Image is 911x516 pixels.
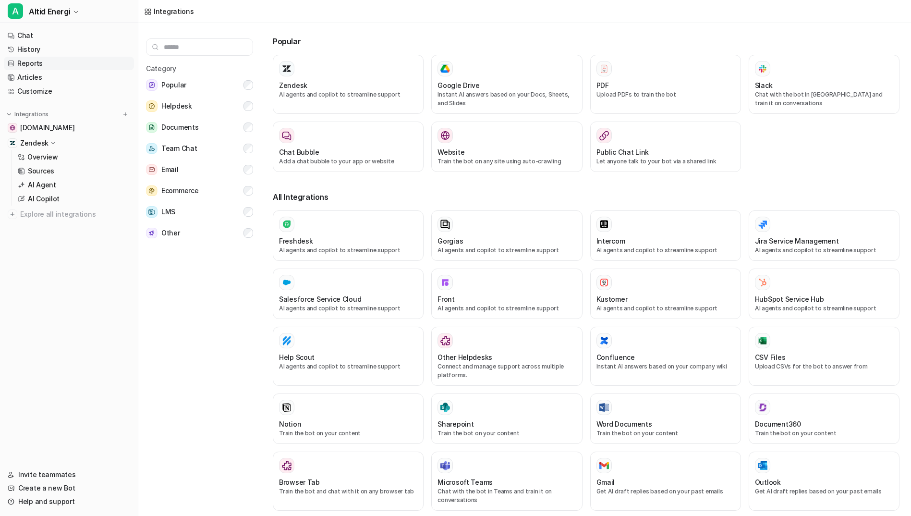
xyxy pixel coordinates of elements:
img: Team Chat [146,143,158,154]
p: Train the bot on your content [279,429,417,438]
img: Documents [146,122,158,133]
button: FreshdeskAI agents and copilot to streamline support [273,210,424,261]
button: Emoji picker [15,315,23,322]
img: altidenergi.dk [10,125,15,131]
button: GorgiasAI agents and copilot to streamline support [431,210,582,261]
button: Document360Document360Train the bot on your content [749,393,899,444]
p: AI agents and copilot to streamline support [437,304,576,313]
h3: CSV Files [755,352,785,362]
img: Gmail [599,462,609,469]
img: Zendesk [10,140,15,146]
button: Send a message… [165,311,180,326]
p: AI agents and copilot to streamline support [279,90,417,99]
img: explore all integrations [8,209,17,219]
a: altidenergi.dk[DOMAIN_NAME] [4,121,134,135]
p: Train the bot on any site using auto-crawling [437,157,576,166]
button: Help ScoutHelp ScoutAI agents and copilot to streamline support [273,327,424,386]
img: Sharepoint [440,403,450,412]
b: Later [DATE] [24,189,72,197]
h3: Zendesk [279,80,307,90]
img: Website [440,131,450,140]
p: AI agents and copilot to streamline support [755,304,893,313]
a: Help and support [4,495,134,508]
a: Sources [14,164,134,178]
p: AI agents and copilot to streamline support [437,246,576,255]
a: Explore all integrations [4,208,134,221]
p: Upload CSVs for the bot to answer from [755,362,893,371]
h3: Gmail [596,477,615,487]
button: Microsoft TeamsMicrosoft TeamsChat with the bot in Teams and train it on conversations [431,452,582,511]
h3: Kustomer [596,294,628,304]
h3: Freshdesk [279,236,313,246]
p: Chat with the bot in Teams and train it on conversations [437,487,576,504]
p: Upload PDFs to train the bot [596,90,735,99]
h3: Confluence [596,352,635,362]
span: Team Chat [161,143,197,154]
img: PDF [599,64,609,73]
img: menu_add.svg [122,111,129,118]
p: Get AI draft replies based on your past emails [755,487,893,496]
div: ms@altidenergi.dk says… [8,55,184,131]
button: PDFPDFUpload PDFs to train the bot [590,55,741,114]
button: SharepointSharepointTrain the bot on your content [431,393,582,444]
p: Instant AI answers based on your company wiki [596,362,735,371]
button: NotionNotionTrain the bot on your content [273,393,424,444]
img: HubSpot Service Hub [758,278,767,287]
p: Integrations [14,111,49,118]
img: expand menu [6,111,12,118]
span: Altid Energi [29,5,70,18]
span: Documents [161,122,198,133]
img: Helpdesk [146,100,158,112]
div: You’ll get replies here and in your email: ✉️ [15,137,150,174]
button: IntercomAI agents and copilot to streamline support [590,210,741,261]
p: Train the bot on your content [437,429,576,438]
h3: Website [437,147,464,157]
button: LMSLMS [146,202,253,221]
h3: Help Scout [279,352,315,362]
h3: Popular [273,36,899,47]
a: Overview [14,150,134,164]
p: AI agents and copilot to streamline support [279,362,417,371]
button: Google DriveGoogle DriveInstant AI answers based on your Docs, Sheets, and Slides [431,55,582,114]
button: OtherOther [146,223,253,243]
img: Ecommerce [146,185,158,197]
button: EmailEmail [146,160,253,179]
b: [EMAIL_ADDRESS][DOMAIN_NAME] [15,156,92,173]
a: History [4,43,134,56]
p: Train the bot and chat with it on any browser tab [279,487,417,496]
button: ZendeskAI agents and copilot to streamline support [273,55,424,114]
button: Integrations [4,110,51,119]
h3: Public Chat Link [596,147,649,157]
p: Connect and manage support across multiple platforms. [437,362,576,380]
img: LMS [146,206,158,218]
h5: Category [146,63,253,74]
p: Instant AI answers based on your Docs, Sheets, and Slides [437,90,576,108]
button: Gif picker [30,315,38,322]
span: Explore all integrations [20,207,130,222]
button: Jira Service ManagementAI agents and copilot to streamline support [749,210,899,261]
h3: Document360 [755,419,801,429]
img: Microsoft Teams [440,461,450,470]
h3: Outlook [755,477,781,487]
div: Essel has stopped posting replies - both public and internal - on my Zendesk. Nohing has been don... [35,55,184,123]
h3: Slack [755,80,773,90]
h3: Gorgias [437,236,463,246]
p: Train the bot on your content [755,429,893,438]
button: PopularPopular [146,75,253,95]
p: Chat with the bot in [GEOGRAPHIC_DATA] and train it on conversations [755,90,893,108]
textarea: Message… [8,295,184,311]
img: Slack [758,63,767,74]
div: Operator • 6m ago [15,206,71,211]
button: Home [150,4,169,22]
button: Team ChatTeam Chat [146,139,253,158]
button: ConfluenceConfluenceInstant AI answers based on your company wiki [590,327,741,386]
p: Sources [28,166,54,176]
div: You’ll get replies here and in your email:✉️[EMAIL_ADDRESS][DOMAIN_NAME]The team will be back🕒Lat... [8,131,158,204]
span: A [8,3,23,19]
button: CSV FilesCSV FilesUpload CSVs for the bot to answer from [749,327,899,386]
p: AI Copilot [28,194,60,204]
a: Chat [4,29,134,42]
button: KustomerKustomerAI agents and copilot to streamline support [590,269,741,319]
img: Browser Tab [282,461,292,470]
p: AI agents and copilot to streamline support [279,246,417,255]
